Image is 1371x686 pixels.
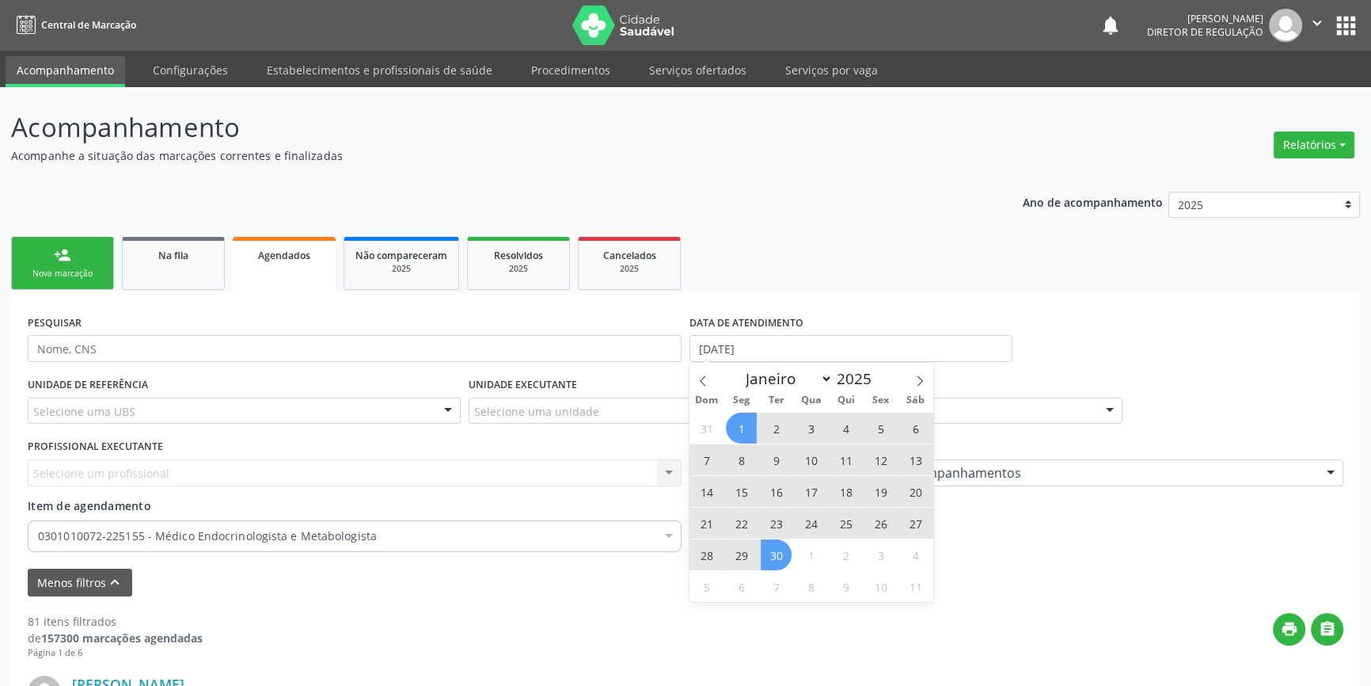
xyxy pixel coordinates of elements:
span: Setembro 27, 2025 [900,508,931,539]
div: [PERSON_NAME] [1147,12,1263,25]
a: Configurações [142,56,239,84]
span: Setembro 29, 2025 [726,539,757,570]
span: 0301010072-225155 - Médico Endocrinologista e Metabologista [38,528,655,544]
span: Na fila [158,249,188,262]
span: Setembro 22, 2025 [726,508,757,539]
button: notifications [1099,14,1122,36]
div: person_add [54,246,71,264]
span: Setembro 5, 2025 [865,413,896,444]
span: Outubro 10, 2025 [865,571,896,602]
span: Setembro 6, 2025 [900,413,931,444]
span: Outubro 2, 2025 [830,539,861,570]
span: Setembro 2, 2025 [761,413,792,444]
span: Setembro 14, 2025 [691,476,722,507]
i: print [1281,620,1298,638]
button: print [1273,613,1305,646]
span: Cancelados [603,249,656,262]
div: de [28,630,203,646]
label: PESQUISAR [28,311,82,335]
input: Nome, CNS [28,335,682,362]
span: Outubro 1, 2025 [796,539,826,570]
span: Setembro 1, 2025 [726,413,757,444]
span: Setembro 28, 2025 [691,539,722,570]
span: Setembro 16, 2025 [761,476,792,507]
span: Outubro 9, 2025 [830,571,861,602]
a: Procedimentos [520,56,621,84]
input: Selecione um intervalo [689,335,1012,362]
a: Estabelecimentos e profissionais de saúde [256,56,503,84]
div: 2025 [355,263,447,275]
select: Month [738,368,833,390]
span: Outubro 8, 2025 [796,571,826,602]
a: Central de Marcação [11,12,136,38]
span: Setembro 10, 2025 [796,444,826,475]
span: Agosto 31, 2025 [691,413,722,444]
span: Outubro 11, 2025 [900,571,931,602]
i:  [1319,620,1336,638]
span: Diretor de regulação [1147,25,1263,39]
span: Setembro 9, 2025 [761,444,792,475]
span: Setembro 17, 2025 [796,476,826,507]
span: Setembro 26, 2025 [865,508,896,539]
span: Setembro 13, 2025 [900,444,931,475]
span: Outubro 6, 2025 [726,571,757,602]
a: Acompanhamento [6,56,125,87]
span: Central de Marcação [41,18,136,32]
p: Acompanhe a situação das marcações correntes e finalizadas [11,147,955,164]
span: Setembro 25, 2025 [830,508,861,539]
span: Sex [864,395,898,406]
span: Setembro 21, 2025 [691,508,722,539]
span: Setembro 8, 2025 [726,444,757,475]
button:  [1311,613,1343,646]
span: Setembro 19, 2025 [865,476,896,507]
div: Nova marcação [23,268,102,280]
i:  [1308,14,1326,32]
span: Setembro 30, 2025 [761,539,792,570]
span: Dom [689,395,724,406]
label: DATA DE ATENDIMENTO [689,311,803,335]
span: Outubro 4, 2025 [900,539,931,570]
strong: 157300 marcações agendadas [41,631,203,646]
span: Setembro 4, 2025 [830,413,861,444]
div: 81 itens filtrados [28,613,203,630]
button: Menos filtroskeyboard_arrow_up [28,569,132,596]
span: Outubro 5, 2025 [691,571,722,602]
p: Ano de acompanhamento [1023,192,1163,212]
a: Serviços por vaga [774,56,889,84]
span: Sáb [898,395,933,406]
span: Setembro 3, 2025 [796,413,826,444]
span: Setembro 12, 2025 [865,444,896,475]
span: 03.01 - Consultas / Atendimentos / Acompanhamentos [695,465,1311,481]
img: img [1269,9,1302,42]
span: Agendados [258,249,310,262]
button: Relatórios [1274,131,1354,158]
span: Setembro 18, 2025 [830,476,861,507]
p: Acompanhamento [11,108,955,147]
i: keyboard_arrow_up [106,574,123,591]
div: 2025 [590,263,669,275]
span: Setembro 15, 2025 [726,476,757,507]
label: PROFISSIONAL EXECUTANTE [28,435,163,459]
span: Resolvidos [494,249,543,262]
span: Seg [724,395,759,406]
a: Serviços ofertados [638,56,758,84]
button: apps [1332,12,1360,40]
span: Setembro 24, 2025 [796,508,826,539]
span: Outubro 3, 2025 [865,539,896,570]
span: Setembro 23, 2025 [761,508,792,539]
span: Setembro 11, 2025 [830,444,861,475]
button:  [1302,9,1332,42]
span: Setembro 7, 2025 [691,444,722,475]
label: UNIDADE EXECUTANTE [469,373,577,398]
input: Year [833,368,885,389]
span: Setembro 20, 2025 [900,476,931,507]
span: Qui [829,395,864,406]
span: Ter [759,395,794,406]
span: Não compareceram [355,249,447,262]
span: Selecione uma UBS [33,403,135,420]
div: Página 1 de 6 [28,646,203,660]
span: Qua [794,395,829,406]
span: Selecione uma unidade [474,403,599,420]
label: UNIDADE DE REFERÊNCIA [28,373,148,398]
div: 2025 [479,263,558,275]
